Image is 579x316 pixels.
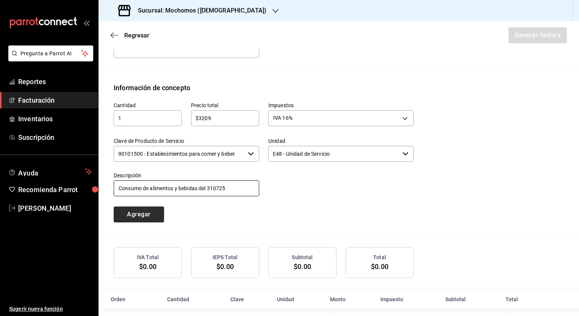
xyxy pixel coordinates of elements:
input: $0.00 [191,114,259,123]
span: Reportes [18,77,92,87]
label: Descripción [114,172,259,178]
h3: IVA Total [137,253,159,261]
label: Precio total [191,102,259,108]
h3: Total [373,253,386,261]
label: Clave de Producto de Servicio [114,138,259,143]
span: Ayuda [18,167,82,176]
button: open_drawer_menu [83,20,89,26]
th: Impuesto [376,290,441,308]
span: IVA 16% [273,114,293,122]
button: Regresar [111,32,149,39]
label: Impuestos [268,102,414,108]
span: Suscripción [18,132,92,142]
span: Inventarios [18,114,92,124]
h3: IEPS Total [213,253,238,261]
th: Cantidad [163,290,226,308]
label: Cantidad [114,102,182,108]
span: Facturación [18,95,92,105]
span: $0.00 [371,263,388,271]
span: Regresar [124,32,149,39]
input: 250 caracteres [114,180,259,196]
span: $0.00 [139,263,156,271]
h3: Subtotal [292,253,313,261]
th: Total [501,290,545,308]
span: Recomienda Parrot [18,185,92,195]
span: $0.00 [294,263,311,271]
h3: Sucursal: Mochomos ([DEMOGRAPHIC_DATA]) [132,6,266,15]
th: Unidad [272,290,326,308]
input: Elige una opción [268,146,399,162]
button: Agregar [114,206,164,222]
span: Pregunta a Parrot AI [20,50,81,58]
th: Subtotal [441,290,501,308]
input: Elige una opción [114,146,245,162]
label: Unidad [268,138,414,143]
span: [PERSON_NAME] [18,203,92,213]
button: Pregunta a Parrot AI [8,45,93,61]
th: Clave [226,290,272,308]
th: Orden [99,290,163,308]
th: Monto [325,290,376,308]
div: Información de concepto [114,83,190,93]
a: Pregunta a Parrot AI [5,55,93,63]
span: Sugerir nueva función [9,305,92,313]
span: $0.00 [216,263,234,271]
